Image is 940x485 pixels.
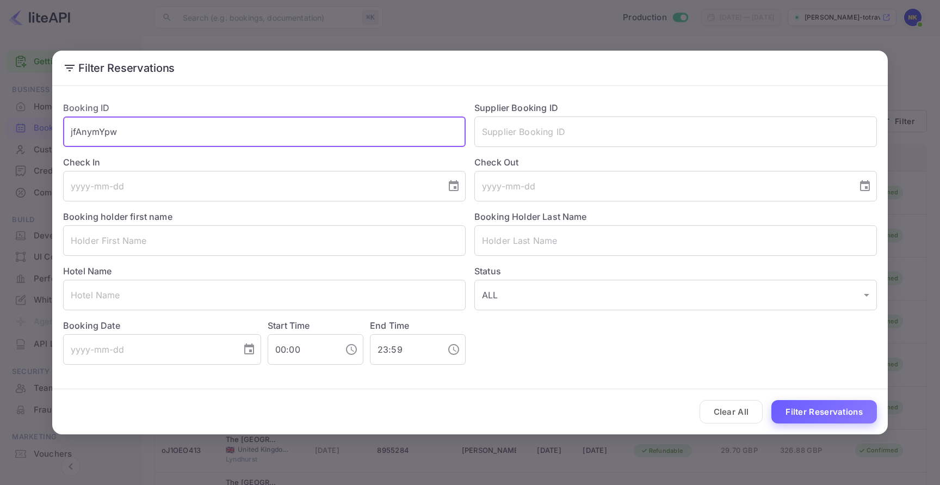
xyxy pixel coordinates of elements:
[474,116,877,147] input: Supplier Booking ID
[854,175,876,197] button: Choose date
[238,339,260,360] button: Choose date
[370,334,438,365] input: hh:mm
[443,175,465,197] button: Choose date
[268,334,336,365] input: hh:mm
[63,266,112,277] label: Hotel Name
[63,225,466,256] input: Holder First Name
[63,334,234,365] input: yyyy-mm-dd
[341,339,362,360] button: Choose time, selected time is 12:00 AM
[63,116,466,147] input: Booking ID
[63,171,438,201] input: yyyy-mm-dd
[474,280,877,310] div: ALL
[268,320,310,331] label: Start Time
[474,171,850,201] input: yyyy-mm-dd
[443,339,465,360] button: Choose time, selected time is 11:59 PM
[63,102,110,113] label: Booking ID
[474,225,877,256] input: Holder Last Name
[474,156,877,169] label: Check Out
[700,400,763,423] button: Clear All
[63,280,466,310] input: Hotel Name
[63,156,466,169] label: Check In
[474,102,558,113] label: Supplier Booking ID
[474,211,587,222] label: Booking Holder Last Name
[771,400,877,423] button: Filter Reservations
[63,319,261,332] label: Booking Date
[370,320,409,331] label: End Time
[474,265,877,278] label: Status
[63,211,172,222] label: Booking holder first name
[52,51,888,85] h2: Filter Reservations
